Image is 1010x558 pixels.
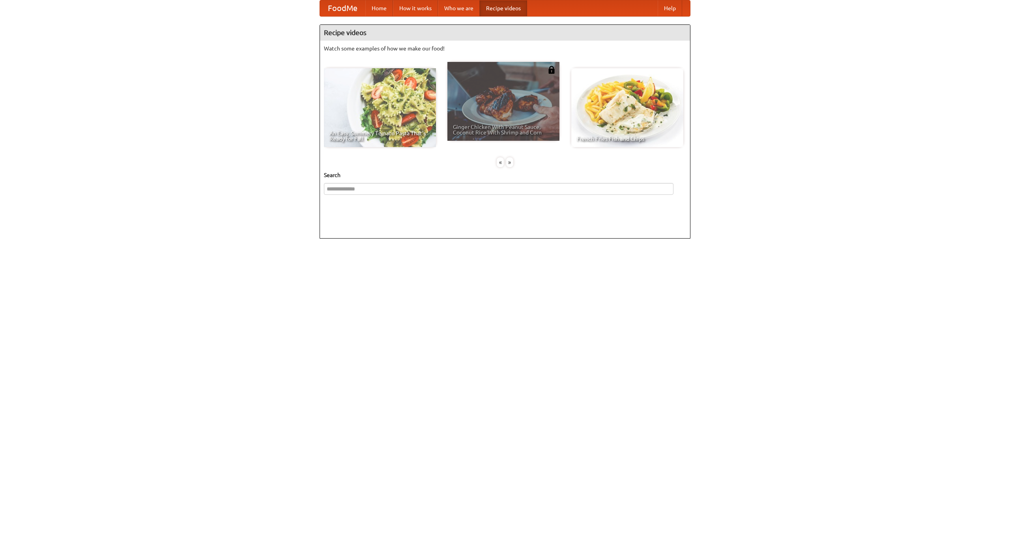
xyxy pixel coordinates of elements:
[393,0,438,16] a: How it works
[324,45,686,52] p: Watch some examples of how we make our food!
[658,0,682,16] a: Help
[365,0,393,16] a: Home
[329,131,430,142] span: An Easy, Summery Tomato Pasta That's Ready for Fall
[480,0,527,16] a: Recipe videos
[497,157,504,167] div: «
[438,0,480,16] a: Who we are
[320,25,690,41] h4: Recipe videos
[324,171,686,179] h5: Search
[320,0,365,16] a: FoodMe
[571,68,683,147] a: French Fries Fish and Chips
[506,157,513,167] div: »
[548,66,555,74] img: 483408.png
[324,68,436,147] a: An Easy, Summery Tomato Pasta That's Ready for Fall
[577,136,678,142] span: French Fries Fish and Chips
